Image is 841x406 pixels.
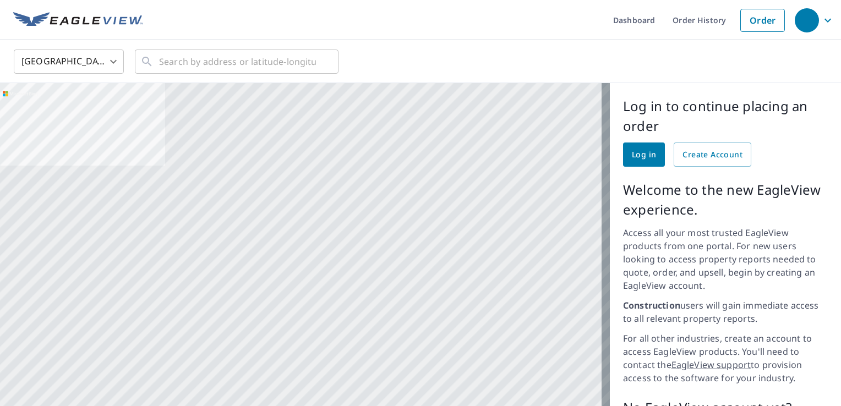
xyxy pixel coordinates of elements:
[159,46,316,77] input: Search by address or latitude-longitude
[623,96,828,136] p: Log in to continue placing an order
[623,142,665,167] a: Log in
[623,299,828,325] p: users will gain immediate access to all relevant property reports.
[671,359,751,371] a: EagleView support
[623,299,680,311] strong: Construction
[682,148,742,162] span: Create Account
[14,46,124,77] div: [GEOGRAPHIC_DATA]
[623,332,828,385] p: For all other industries, create an account to access EagleView products. You'll need to contact ...
[623,180,828,220] p: Welcome to the new EagleView experience.
[623,226,828,292] p: Access all your most trusted EagleView products from one portal. For new users looking to access ...
[740,9,785,32] a: Order
[632,148,656,162] span: Log in
[13,12,143,29] img: EV Logo
[674,142,751,167] a: Create Account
